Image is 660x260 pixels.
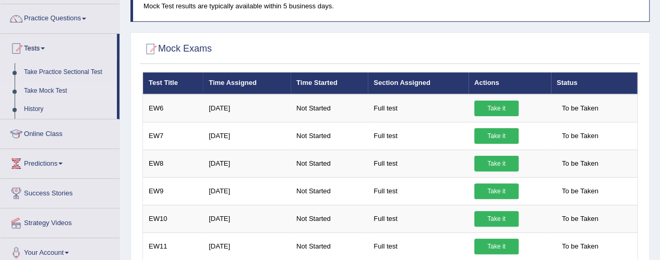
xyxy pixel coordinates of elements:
[203,150,291,177] td: [DATE]
[474,211,519,227] a: Take it
[474,128,519,144] a: Take it
[291,205,368,232] td: Not Started
[368,232,469,260] td: Full test
[291,232,368,260] td: Not Started
[291,94,368,122] td: Not Started
[291,177,368,205] td: Not Started
[143,94,203,122] td: EW6
[291,122,368,150] td: Not Started
[291,72,368,94] th: Time Started
[557,101,604,116] span: To be Taken
[143,150,203,177] td: EW8
[474,156,519,171] a: Take it
[143,232,203,260] td: EW11
[474,183,519,199] a: Take it
[368,122,469,150] td: Full test
[1,149,119,175] a: Predictions
[368,150,469,177] td: Full test
[143,122,203,150] td: EW7
[1,4,119,30] a: Practice Questions
[557,156,604,171] span: To be Taken
[368,177,469,205] td: Full test
[203,232,291,260] td: [DATE]
[474,239,519,254] a: Take it
[557,183,604,199] span: To be Taken
[474,101,519,116] a: Take it
[1,179,119,205] a: Success Stories
[557,239,604,254] span: To be Taken
[1,208,119,234] a: Strategy Videos
[142,41,212,57] h2: Mock Exams
[368,72,469,94] th: Section Assigned
[291,150,368,177] td: Not Started
[551,72,638,94] th: Status
[557,211,604,227] span: To be Taken
[143,72,203,94] th: Test Title
[19,63,117,82] a: Take Practice Sectional Test
[143,177,203,205] td: EW9
[557,128,604,144] span: To be Taken
[203,177,291,205] td: [DATE]
[203,122,291,150] td: [DATE]
[143,1,639,11] p: Mock Test results are typically available within 5 business days.
[19,100,117,119] a: History
[469,72,551,94] th: Actions
[143,205,203,232] td: EW10
[19,82,117,101] a: Take Mock Test
[368,94,469,122] td: Full test
[203,94,291,122] td: [DATE]
[1,34,117,60] a: Tests
[1,119,119,145] a: Online Class
[368,205,469,232] td: Full test
[203,205,291,232] td: [DATE]
[203,72,291,94] th: Time Assigned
